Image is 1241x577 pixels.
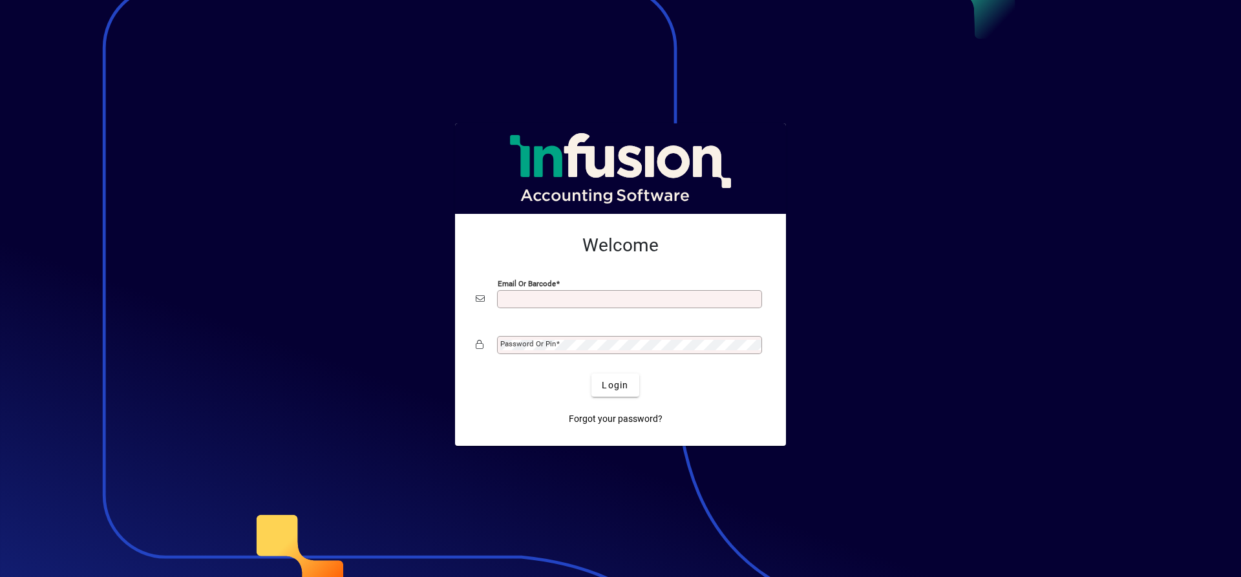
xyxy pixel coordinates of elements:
[476,235,765,257] h2: Welcome
[569,412,663,426] span: Forgot your password?
[602,379,628,392] span: Login
[498,279,556,288] mat-label: Email or Barcode
[591,373,639,397] button: Login
[500,339,556,348] mat-label: Password or Pin
[564,407,668,430] a: Forgot your password?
